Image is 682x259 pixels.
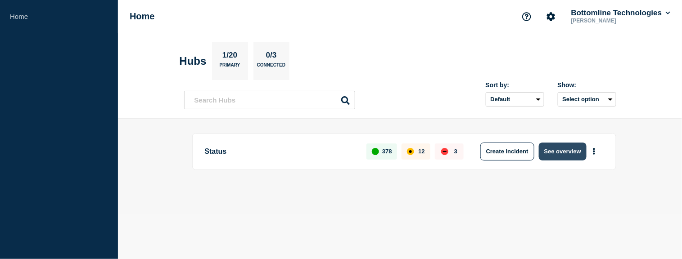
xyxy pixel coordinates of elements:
div: affected [407,148,414,155]
button: Account settings [542,7,560,26]
p: 1/20 [219,51,240,63]
h1: Home [130,11,155,22]
button: Bottomline Technologies [569,9,672,18]
button: More actions [588,143,600,160]
h2: Hubs [180,55,207,67]
div: down [441,148,448,155]
button: Support [517,7,536,26]
button: Select option [558,92,616,107]
select: Sort by [486,92,544,107]
p: [PERSON_NAME] [569,18,663,24]
div: Show: [558,81,616,89]
div: up [372,148,379,155]
p: Primary [220,63,240,72]
p: 378 [382,148,392,155]
input: Search Hubs [184,91,355,109]
button: See overview [539,143,587,161]
p: Status [205,143,357,161]
p: 0/3 [262,51,280,63]
p: 12 [418,148,425,155]
button: Create incident [480,143,534,161]
p: 3 [454,148,457,155]
p: Connected [257,63,285,72]
div: Sort by: [486,81,544,89]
